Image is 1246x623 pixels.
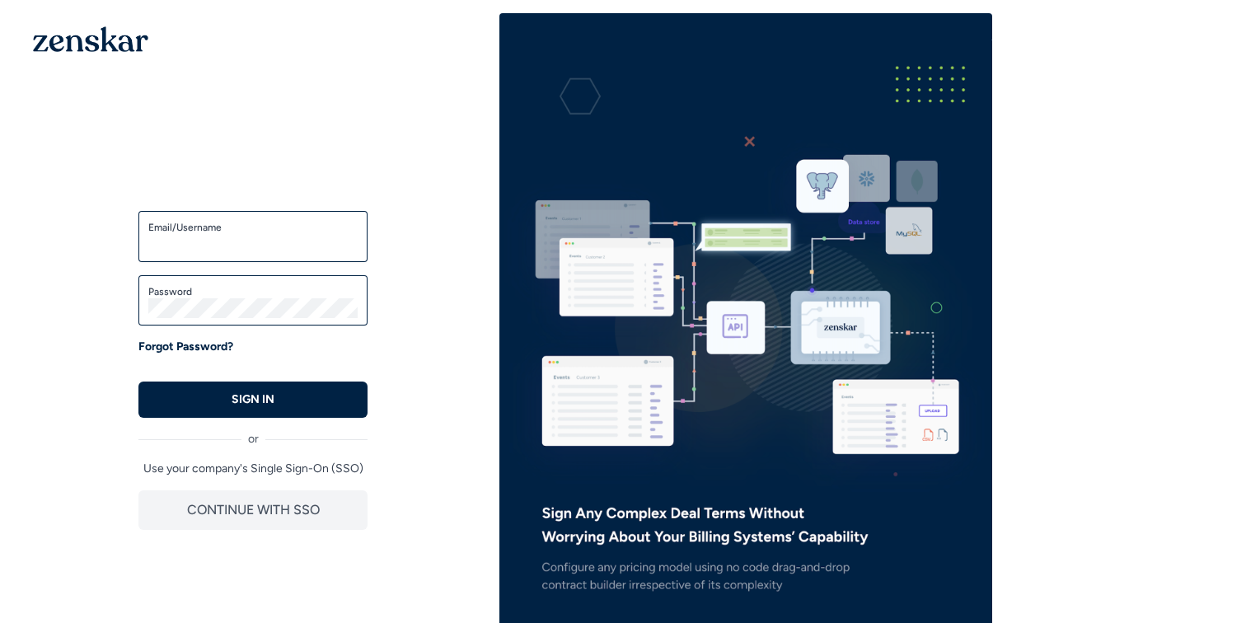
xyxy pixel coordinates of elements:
a: Forgot Password? [138,339,233,355]
img: 1OGAJ2xQqyY4LXKgY66KYq0eOWRCkrZdAb3gUhuVAqdWPZE9SRJmCz+oDMSn4zDLXe31Ii730ItAGKgCKgCCgCikA4Av8PJUP... [33,26,148,52]
button: CONTINUE WITH SSO [138,490,368,530]
p: Use your company's Single Sign-On (SSO) [138,461,368,477]
p: SIGN IN [232,391,274,408]
label: Email/Username [148,221,358,234]
label: Password [148,285,358,298]
button: SIGN IN [138,382,368,418]
div: or [138,418,368,447]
